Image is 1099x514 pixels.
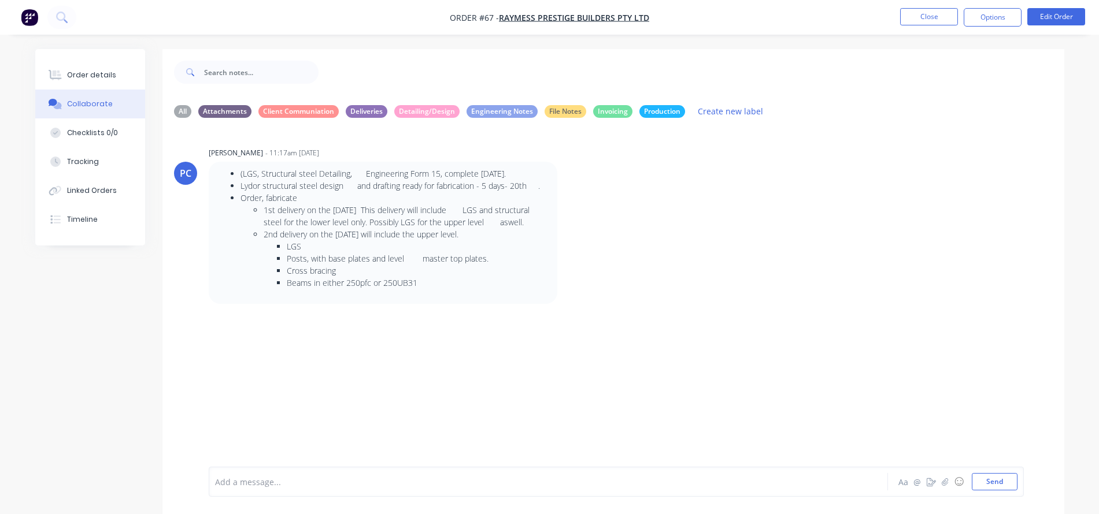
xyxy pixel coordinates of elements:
[264,228,549,289] li: 2nd delivery on the [DATE] will include the upper level.
[35,205,145,234] button: Timeline
[545,105,586,118] div: File Notes
[67,99,113,109] div: Collaborate
[264,204,549,228] li: 1st delivery on the [DATE] This delivery will include LGS and structural steel for the lower leve...
[287,265,549,277] li: Cross bracing
[900,8,958,25] button: Close
[499,12,649,23] a: Raymess Prestige Builders Pty Ltd
[911,475,924,489] button: @
[240,192,549,289] li: Order, fabricate
[67,70,116,80] div: Order details
[35,118,145,147] button: Checklists 0/0
[287,240,549,252] li: LGS
[240,167,549,180] li: (LGS, Structural steel Detailing, Engineering Form 15, complete [DATE].
[450,12,499,23] span: Order #67 -
[287,252,549,265] li: Posts, with base plates and level master top plates.
[952,475,966,489] button: ☺
[67,185,117,196] div: Linked Orders
[346,105,387,118] div: Deliveries
[180,166,191,180] div: PC
[897,475,911,489] button: Aa
[972,473,1017,490] button: Send
[467,105,538,118] div: Engineering Notes
[35,176,145,205] button: Linked Orders
[593,105,632,118] div: Invoicing
[67,214,98,225] div: Timeline
[21,9,38,26] img: Factory
[692,103,769,119] button: Create new label
[209,148,263,158] div: [PERSON_NAME]
[287,277,549,289] li: Beams in either 250pfc or 250UB31
[639,105,685,118] div: Production
[394,105,460,118] div: Detailing/Design
[67,157,99,167] div: Tracking
[35,90,145,118] button: Collaborate
[67,128,118,138] div: Checklists 0/0
[35,147,145,176] button: Tracking
[35,61,145,90] button: Order details
[964,8,1022,27] button: Options
[265,148,319,158] div: - 11:17am [DATE]
[1027,8,1085,25] button: Edit Order
[258,105,339,118] div: Client Communiation
[174,105,191,118] div: All
[240,180,549,192] li: Lydor structural steel design and drafting ready for fabrication - 5 days- 20th .
[198,105,251,118] div: Attachments
[204,61,319,84] input: Search notes...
